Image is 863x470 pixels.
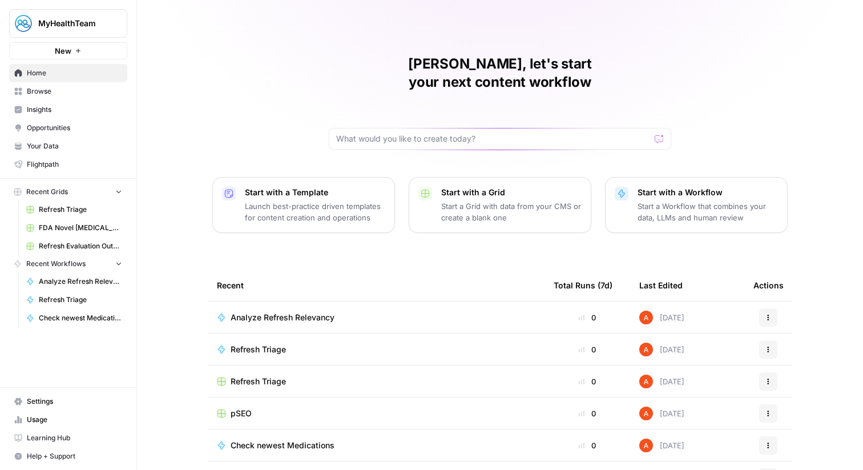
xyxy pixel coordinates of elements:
span: Home [27,68,122,78]
div: Actions [753,270,784,301]
span: MyHealthTeam [38,18,107,29]
a: pSEO [217,408,535,419]
a: Learning Hub [9,429,127,447]
span: Recent Workflows [26,259,86,269]
span: Refresh Triage [231,344,286,355]
a: Refresh Triage [217,344,535,355]
img: cje7zb9ux0f2nqyv5qqgv3u0jxek [639,407,653,420]
span: Analyze Refresh Relevancy [39,276,122,287]
a: FDA Novel [MEDICAL_DATA] Approvals for 2025 [21,219,127,237]
span: Recent Grids [26,187,68,197]
button: Start with a GridStart a Grid with data from your CMS or create a blank one [409,177,591,233]
a: Usage [9,411,127,429]
a: Check newest Medications [217,440,535,451]
button: Workspace: MyHealthTeam [9,9,127,38]
button: Recent Grids [9,183,127,200]
a: Opportunities [9,119,127,137]
span: Analyze Refresh Relevancy [231,312,334,323]
h1: [PERSON_NAME], let's start your next content workflow [329,55,671,91]
p: Start with a Grid [441,187,582,198]
img: MyHealthTeam Logo [13,13,34,34]
span: FDA Novel [MEDICAL_DATA] Approvals for 2025 [39,223,122,233]
a: Refresh Triage [217,376,535,387]
div: 0 [554,408,621,419]
span: Browse [27,86,122,97]
div: Last Edited [639,270,683,301]
span: Help + Support [27,451,122,461]
button: Start with a TemplateLaunch best-practice driven templates for content creation and operations [212,177,395,233]
span: Learning Hub [27,433,122,443]
a: Flightpath [9,155,127,174]
span: pSEO [231,408,252,419]
a: Insights [9,101,127,119]
p: Start with a Template [245,187,385,198]
button: Help + Support [9,447,127,465]
a: Refresh Triage [21,291,127,309]
a: Refresh Triage [21,200,127,219]
p: Launch best-practice driven templates for content creation and operations [245,200,385,223]
button: New [9,42,127,59]
p: Start a Workflow that combines your data, LLMs and human review [638,200,778,223]
img: cje7zb9ux0f2nqyv5qqgv3u0jxek [639,439,653,452]
div: [DATE] [639,375,684,388]
span: New [55,45,71,57]
button: Start with a WorkflowStart a Workflow that combines your data, LLMs and human review [605,177,788,233]
span: Usage [27,415,122,425]
div: 0 [554,312,621,323]
span: Refresh Triage [39,204,122,215]
a: Settings [9,392,127,411]
div: [DATE] [639,343,684,356]
div: 0 [554,376,621,387]
a: Analyze Refresh Relevancy [217,312,535,323]
span: Check newest Medications [231,440,334,451]
img: cje7zb9ux0f2nqyv5qqgv3u0jxek [639,311,653,324]
div: [DATE] [639,311,684,324]
div: [DATE] [639,439,684,452]
a: Refresh Evaluation Outputs [21,237,127,255]
img: cje7zb9ux0f2nqyv5qqgv3u0jxek [639,343,653,356]
span: Your Data [27,141,122,151]
a: Your Data [9,137,127,155]
span: Refresh Evaluation Outputs [39,241,122,251]
a: Check newest Medications [21,309,127,327]
span: Check newest Medications [39,313,122,323]
a: Browse [9,82,127,101]
div: [DATE] [639,407,684,420]
span: Refresh Triage [39,295,122,305]
button: Recent Workflows [9,255,127,272]
a: Analyze Refresh Relevancy [21,272,127,291]
span: Flightpath [27,159,122,170]
p: Start a Grid with data from your CMS or create a blank one [441,200,582,223]
a: Home [9,64,127,82]
div: 0 [554,440,621,451]
span: Insights [27,105,122,115]
span: Opportunities [27,123,122,133]
div: 0 [554,344,621,355]
span: Settings [27,396,122,407]
input: What would you like to create today? [336,133,650,144]
img: cje7zb9ux0f2nqyv5qqgv3u0jxek [639,375,653,388]
div: Recent [217,270,535,301]
span: Refresh Triage [231,376,286,387]
p: Start with a Workflow [638,187,778,198]
div: Total Runs (7d) [554,270,612,301]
